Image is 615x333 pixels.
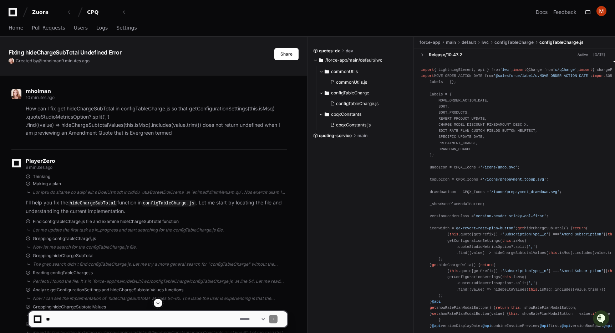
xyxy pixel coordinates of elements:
[559,269,603,273] span: 'Amend Subscription'
[327,120,404,130] button: cpqxConstants.js
[9,49,122,56] app-text-character-animate: Fixing hideChargeSubTotal Undefined Error
[111,76,130,85] button: See all
[32,9,63,16] div: Zuora
[502,275,511,279] span: this
[9,26,23,30] span: Home
[579,68,593,72] span: import
[449,232,458,236] span: this
[331,69,358,74] span: commonUtils
[74,26,88,30] span: Users
[494,40,534,45] span: configTableCharge
[96,26,108,30] span: Logs
[33,244,287,250] div: Now let me search for the configTableCharge.js file.
[327,99,404,109] button: configTableCharge.js
[548,251,557,255] span: this
[493,74,590,78] span: '@salesforce/label/c.MOVE_ORDER_ACTION_DATE'
[26,88,51,94] span: mholman
[16,58,90,64] span: Created by
[502,232,548,236] span: 'SubscriptionType__c'
[593,52,605,57] div: [DATE]
[33,287,183,293] span: Analyze getConfigurationSettings and hideChargeSubtotalValues functions
[29,6,75,19] button: Zuora
[502,269,548,273] span: 'SubscriptionType__c'
[539,40,584,45] span: configTableCharge.js
[61,58,90,63] span: 9 minutes ago
[500,68,511,72] span: 'lwc'
[24,60,90,66] div: We're available if you need us!
[319,109,408,120] button: cpqxConstants
[319,48,340,54] span: quotes-dx
[325,89,329,97] svg: Directory
[33,253,93,259] span: Grepping hideChargeSubTotal
[59,95,62,101] span: •
[33,227,287,233] div: Let me update the first task as in_progress and start searching for the configTableCharge.js file.
[74,20,88,36] a: Users
[559,232,603,236] span: 'Amend Subscription'
[87,9,118,16] div: CPQ
[26,95,55,100] span: 10 minutes ago
[32,20,65,36] a: Pull Requests
[33,181,61,187] span: Making a plan
[116,20,137,36] a: Settings
[33,174,50,179] span: Thinking
[313,54,408,66] button: /force-app/main/default/lwc
[462,40,476,45] span: default
[50,111,86,117] a: Powered byPylon
[33,236,96,241] span: Grepping configTableCharge\.js
[518,226,524,230] span: get
[319,87,408,99] button: configTableCharge
[71,111,86,117] span: Pylon
[22,95,58,101] span: [PERSON_NAME]
[536,9,548,16] a: Docs
[63,95,78,101] span: [DATE]
[9,58,14,64] img: ACg8ocIU-Sb2BxnMcntMXmziFCr-7X-gNNbgA1qH7xs1u4x9U1zCTVyX=s96-c
[575,51,590,58] span: Active
[7,7,21,21] img: PlayerZero
[420,40,440,45] span: force-app
[9,20,23,36] a: Home
[24,53,117,60] div: Start new chat
[331,90,369,96] span: configTableCharge
[596,6,606,16] img: ACg8ocJ2YrirSm6qQyvSDvgtgNnEvMNhy24ZCn3olx6sOq2Q92y8sA=s96-c
[474,214,546,218] span: 'version-header sticky-col-first'
[429,52,462,58] div: Release/10.47.2
[446,40,456,45] span: main
[33,270,93,276] span: Reading configTableCharge.js
[336,122,371,128] span: cpqxConstants.js
[33,261,287,267] div: The grep search didn't find configTableCharge.js. Let me try a more general search for "configTab...
[325,57,382,63] span: /force-app/main/default/lwc
[11,89,21,99] img: ACg8ocIU-Sb2BxnMcntMXmziFCr-7X-gNNbgA1qH7xs1u4x9U1zCTVyX=s96-c
[357,133,367,139] span: main
[346,48,353,54] span: dev
[33,189,287,195] div: Lor ipsu do sitame co adipi elit s DoeiUsmodt incididu `utlaBoreetDolOrema` al `enimadMinimVeniam...
[336,101,378,106] span: configTableCharge.js
[432,263,438,267] span: get
[33,279,287,284] div: Perfect! I found the file. It's in `force-app/main/default/lwc/configTableCharge/configTableCharg...
[26,159,55,163] span: PlayerZero
[7,28,130,40] div: Welcome
[421,74,434,78] span: import
[553,68,577,72] span: 'c/qCharge'
[116,26,137,30] span: Settings
[513,68,527,72] span: import
[26,165,52,170] span: 9 minutes ago
[331,111,361,117] span: cpqxConstants
[327,77,404,87] button: commonUtils.js
[529,245,535,249] span: ','
[529,281,535,285] span: ','
[573,226,586,230] span: return
[32,26,65,30] span: Pull Requests
[68,200,117,207] code: hideChargeSubTotal
[449,269,458,273] span: this
[38,58,42,63] span: @
[421,68,434,72] span: import
[33,219,179,224] span: Find configTableCharge.js file and examine hideChargeSubTotal function
[96,20,108,36] a: Logs
[325,67,329,76] svg: Directory
[489,190,559,194] span: '/icons/prepayment_drawdown.svg'
[592,309,611,329] iframe: Open customer support
[7,89,19,100] img: Mohammad Monish
[142,200,196,207] code: configTableCharge.js
[84,6,130,19] button: CPQ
